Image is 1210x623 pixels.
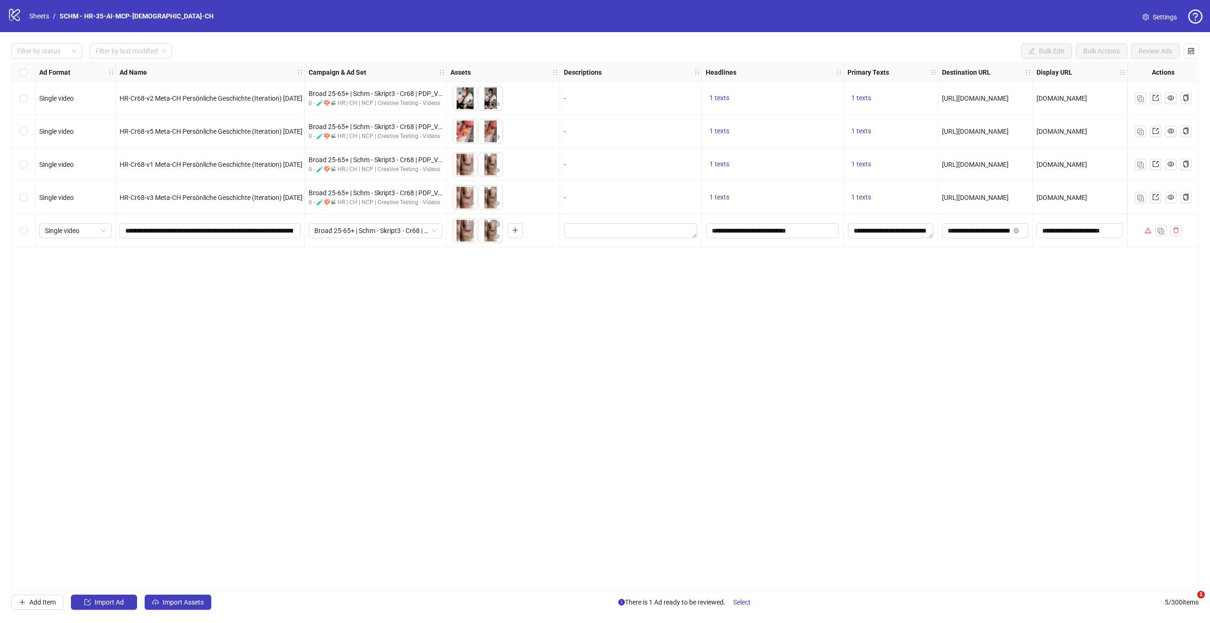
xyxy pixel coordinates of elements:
[1037,161,1087,168] span: [DOMAIN_NAME]
[120,128,473,135] span: HR-Cr68-v5 Meta-CH Persönliche Geschichte (Iteration) [DATE] SAS-3181 Br-35_s3 AnWo1412 Pr-NCP_ ...
[468,200,475,207] span: eye
[309,99,442,108] div: 0 - 🧪🍄📽 HR | CH | NCP | Creative Testing - Videos
[453,153,477,176] img: Asset 1
[706,223,839,239] div: Edit values
[453,219,477,242] img: Asset 1
[1183,161,1189,167] span: copy
[1145,227,1151,234] span: warning
[29,598,56,606] span: Add Item
[552,69,559,76] span: holder
[1152,95,1159,101] span: export
[1152,161,1159,167] span: export
[108,69,114,76] span: holder
[113,63,115,81] div: Resize Ad Format column
[1037,95,1087,102] span: [DOMAIN_NAME]
[491,231,502,242] button: Preview
[152,599,159,606] span: cloud-upload
[1037,194,1087,201] span: [DOMAIN_NAME]
[709,94,729,102] span: 1 texts
[39,194,74,201] span: Single video
[120,194,473,201] span: HR-Cr68-v3 Meta-CH Persönliche Geschichte (Iteration) [DATE] SAS-3181 Br-35_s3 AnWo1412 Pr-NCP_ ...
[479,153,502,176] img: Asset 2
[95,598,124,606] span: Import Ad
[453,87,477,110] img: Asset 1
[84,599,91,606] span: import
[163,598,204,606] span: Import Assets
[847,223,934,239] div: Edit values
[694,69,700,76] span: holder
[39,95,74,102] span: Single video
[1025,69,1031,76] span: holder
[309,165,442,174] div: 0 - 🧪🍄📽 HR | CH | NCP | Creative Testing - Videos
[1184,43,1199,59] button: Configure table settings
[1142,14,1149,20] span: setting
[851,193,871,201] span: 1 texts
[1030,63,1032,81] div: Resize Destination URL column
[466,165,477,176] button: Preview
[1183,128,1189,134] span: copy
[444,63,446,81] div: Resize Campaign & Ad Set column
[479,120,502,143] img: Asset 2
[1152,194,1159,200] span: export
[39,161,74,168] span: Single video
[491,99,502,110] button: Preview
[618,599,625,606] span: info-circle
[466,198,477,209] button: Preview
[39,67,70,78] strong: Ad Format
[1158,228,1164,234] img: Duplicate
[303,69,310,76] span: holder
[726,595,758,610] button: Select
[1137,129,1144,135] img: Duplicate
[706,67,736,78] strong: Headlines
[468,233,475,240] span: eye
[466,231,477,242] button: Preview
[309,121,442,132] div: Broad 25-65+ | Schm - Skript3 - Cr68 | PDP_V1_CH_GW | 11/09
[1188,9,1202,24] span: question-circle
[1135,192,1146,203] button: Duplicate
[1155,225,1167,236] button: Duplicate
[466,99,477,110] button: Preview
[309,155,442,165] div: Broad 25-65+ | Schm - Skript3 - Cr68 | PDP_V1_CH_GW | 11/09
[468,101,475,107] span: eye
[1167,128,1174,134] span: eye
[706,159,733,170] button: 1 texts
[297,69,303,76] span: holder
[12,63,35,82] div: Select all rows
[1037,67,1072,78] strong: Display URL
[942,128,1009,135] span: [URL][DOMAIN_NAME]
[453,120,477,143] img: Asset 1
[847,126,875,137] button: 1 texts
[309,88,442,99] div: Broad 25-65+ | Schm - Skript3 - Cr68 | PDP_V1_CH_GW | 11/09
[53,11,56,21] li: /
[700,69,707,76] span: holder
[19,599,26,606] span: plus
[935,63,938,81] div: Resize Primary Texts column
[841,63,843,81] div: Resize Headlines column
[1037,128,1087,135] span: [DOMAIN_NAME]
[11,595,63,610] button: Add Item
[479,186,502,209] img: Asset 2
[468,167,475,173] span: eye
[450,67,471,78] strong: Assets
[302,63,304,81] div: Resize Ad Name column
[1013,228,1019,234] span: close-circle
[493,134,500,140] span: eye
[491,165,502,176] button: Preview
[1135,9,1184,25] a: Settings
[709,127,729,135] span: 1 texts
[847,159,875,170] button: 1 texts
[1152,128,1159,134] span: export
[1021,43,1072,59] button: Bulk Edit
[493,101,500,107] span: eye
[847,192,875,203] button: 1 texts
[937,69,943,76] span: holder
[45,224,106,238] span: Single video
[1167,95,1174,101] span: eye
[1173,227,1179,234] span: delete
[120,161,473,168] span: HR-Cr68-v1 Meta-CH Persönliche Geschichte (Iteration) [DATE] SAS-3181 Br-35_s3 AnWo1412 Pr-NCP_ ...
[706,93,733,104] button: 1 texts
[709,160,729,168] span: 1 texts
[439,69,445,76] span: holder
[1183,95,1189,101] span: copy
